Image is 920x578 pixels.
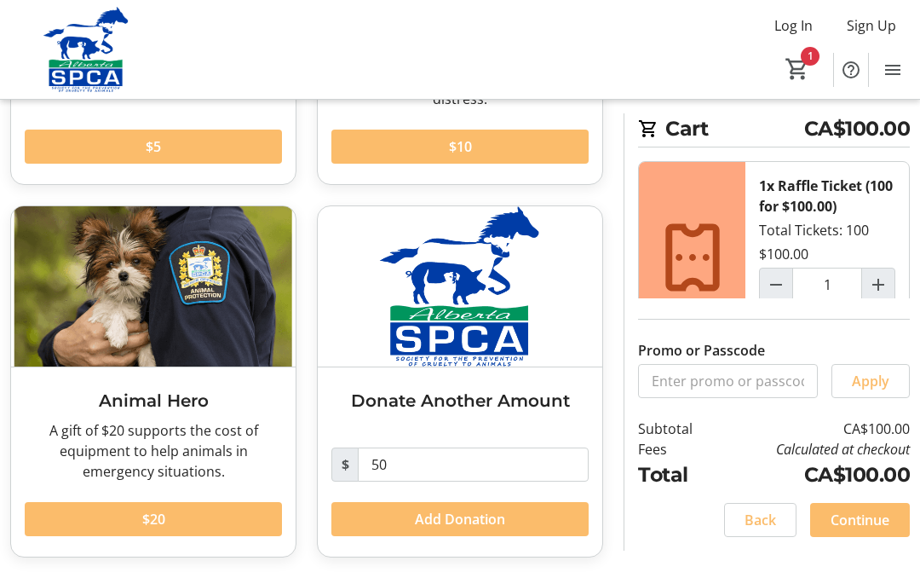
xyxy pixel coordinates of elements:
[834,53,868,87] button: Help
[638,340,765,361] label: Promo or Passcode
[852,371,889,391] span: Apply
[716,460,910,489] td: CA$100.00
[716,439,910,460] td: Calculated at checkout
[638,460,716,489] td: Total
[142,509,165,529] span: $20
[11,206,296,367] img: Animal Hero
[318,206,602,367] img: Donate Another Amount
[331,388,589,413] h3: Donate Another Amount
[745,510,776,530] span: Back
[761,12,826,39] button: Log In
[862,269,894,301] button: Increment by one
[638,419,716,439] td: Subtotal
[782,54,813,84] button: Cart
[638,439,716,460] td: Fees
[745,162,909,353] div: Total Tickets: 100
[10,7,162,92] img: Alberta SPCA's Logo
[833,12,910,39] button: Sign Up
[792,268,862,302] input: Raffle Ticket (100 for $100.00) Quantity
[876,53,910,87] button: Menu
[810,503,910,537] button: Continue
[760,269,792,301] button: Decrement by one
[331,448,359,482] span: $
[146,136,161,157] span: $5
[331,502,589,536] button: Add Donation
[638,364,818,398] input: Enter promo or passcode
[759,176,895,217] div: 1x Raffle Ticket (100 for $100.00)
[724,503,796,537] button: Back
[759,244,808,264] div: $100.00
[831,364,910,398] button: Apply
[847,15,896,36] span: Sign Up
[804,113,911,143] span: CA$100.00
[831,510,889,530] span: Continue
[415,509,505,529] span: Add Donation
[25,388,282,413] h3: Animal Hero
[449,136,472,157] span: $10
[358,448,589,482] input: Donation Amount
[25,130,282,164] button: $5
[774,15,813,36] span: Log In
[25,420,282,482] div: A gift of $20 supports the cost of equipment to help animals in emergency situations.
[25,502,282,536] button: $20
[716,419,910,439] td: CA$100.00
[638,113,910,147] h2: Cart
[331,130,589,164] button: $10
